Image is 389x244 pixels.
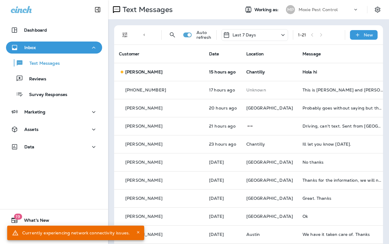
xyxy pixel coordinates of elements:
[6,88,102,100] button: Survey Responses
[209,69,237,74] p: Aug 26, 2025 03:58 PM
[302,196,383,201] div: Great. Thanks
[302,69,383,74] div: Hola hi
[209,51,219,57] span: Date
[286,5,295,14] div: MP
[24,28,47,32] p: Dashboard
[302,106,383,110] div: Probably goes without saying but the pool is not stagnant water😊
[125,160,163,165] p: [PERSON_NAME]
[125,69,163,74] p: [PERSON_NAME]
[302,88,383,92] div: This is Josh and Hannah Morris (1814 Forestdale Drive Grapevine, TX 76051). I would like to disco...
[125,106,163,110] p: [PERSON_NAME]
[302,178,383,183] div: Thanks for the information, we will not be using the separate service.
[24,110,45,114] p: Marketing
[6,72,102,85] button: Reviews
[24,144,35,149] p: Data
[246,159,293,165] span: [GEOGRAPHIC_DATA]
[209,232,237,237] p: Aug 25, 2025 05:28 PM
[372,4,383,15] button: Settings
[209,214,237,219] p: Aug 25, 2025 05:43 PM
[125,178,163,183] p: [PERSON_NAME]
[23,76,46,82] p: Reviews
[298,32,306,37] div: 1 - 21
[6,42,102,54] button: Inbox
[23,61,60,66] p: Text Messages
[302,142,383,147] div: Ill let you know tomorrow.
[364,32,373,37] p: New
[302,214,383,219] div: Ok
[22,227,130,238] div: Currently experiencing network connectivity issues.
[18,218,49,225] span: What's New
[125,196,163,201] p: [PERSON_NAME]
[14,214,22,220] span: 19
[89,4,106,16] button: Collapse Sidebar
[6,141,102,153] button: Data
[302,232,383,237] div: We have it taken care of. Thanks
[209,106,237,110] p: Aug 26, 2025 11:36 AM
[23,92,67,98] p: Survey Responses
[209,142,237,147] p: Aug 26, 2025 08:41 AM
[299,7,338,12] p: Moxie Pest Control
[209,160,237,165] p: Aug 25, 2025 07:34 PM
[246,105,293,111] span: [GEOGRAPHIC_DATA]
[6,57,102,69] button: Text Messages
[302,160,383,165] div: No thanks
[246,51,264,57] span: Location
[6,229,102,241] button: Support
[246,141,265,147] span: Chantilly
[209,178,237,183] p: Aug 25, 2025 06:24 PM
[246,69,265,75] span: Chantilly
[125,142,163,147] p: [PERSON_NAME]
[246,88,293,92] p: This customer does not have a last location and the phone number they messaged is not assigned to...
[24,45,36,50] p: Inbox
[119,51,139,57] span: Customer
[135,229,142,236] button: Close
[302,51,321,57] span: Message
[125,88,166,92] p: [PHONE_NUMBER]
[24,127,38,132] p: Assets
[246,214,293,219] span: [GEOGRAPHIC_DATA]
[246,178,293,183] span: [GEOGRAPHIC_DATA]
[6,214,102,226] button: 19What's New
[196,30,211,40] p: Auto refresh
[125,214,163,219] p: [PERSON_NAME]
[246,232,260,237] span: Austin
[254,7,280,12] span: Working as:
[302,124,383,128] div: Driving, can't text. Sent from MUROGUE
[246,196,293,201] span: [GEOGRAPHIC_DATA]
[120,5,173,14] p: Text Messages
[6,106,102,118] button: Marketing
[125,124,163,128] p: [PERSON_NAME]
[209,124,237,128] p: Aug 26, 2025 10:03 AM
[166,29,178,41] button: Search Messages
[6,24,102,36] button: Dashboard
[119,29,131,41] button: Filters
[209,88,237,92] p: Aug 26, 2025 01:58 PM
[6,123,102,135] button: Assets
[209,196,237,201] p: Aug 25, 2025 06:23 PM
[232,32,256,37] p: Last 7 Days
